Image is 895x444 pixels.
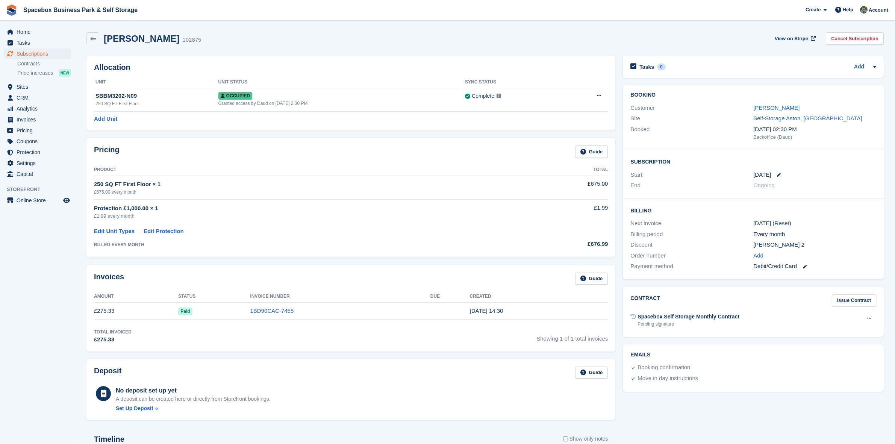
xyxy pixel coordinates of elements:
a: Preview store [62,196,71,205]
a: menu [4,114,71,125]
div: £676.99 [513,240,608,249]
span: Home [17,27,62,37]
div: Complete [472,92,494,100]
span: Coupons [17,136,62,147]
span: Account [869,6,888,14]
a: [PERSON_NAME] [753,105,800,111]
a: Add [854,63,864,71]
h2: Contract [630,294,660,307]
a: menu [4,27,71,37]
h2: Billing [630,206,876,214]
div: Discount [630,241,753,249]
th: Total [513,164,608,176]
h2: [PERSON_NAME] [104,33,179,44]
div: SBBM3202-N09 [95,92,218,100]
a: Add Unit [94,115,117,123]
p: A deposit can be created here or directly from Storefront bookings. [116,395,271,403]
a: menu [4,125,71,136]
a: menu [4,38,71,48]
div: Move in day instructions [638,374,698,383]
div: NEW [59,69,71,77]
span: Paid [178,308,192,315]
th: Amount [94,291,178,303]
div: 0 [657,64,666,70]
img: icon-info-grey-7440780725fd019a000dd9b08b2336e03edf1995a4989e88bcd33f0948082b44.svg [497,94,501,98]
a: menu [4,103,71,114]
div: Pending signature [638,321,739,327]
span: Settings [17,158,62,168]
a: menu [4,195,71,206]
th: Created [470,291,608,303]
div: Customer [630,104,753,112]
a: Edit Unit Types [94,227,135,236]
span: Showing 1 of 1 total invoices [536,329,608,344]
a: Reset [775,220,789,226]
div: £675.00 every month [94,189,513,195]
a: menu [4,169,71,179]
div: Start [630,171,753,179]
th: Product [94,164,513,176]
span: Capital [17,169,62,179]
a: Set Up Deposit [116,405,271,412]
a: Contracts [17,60,71,67]
a: Add [753,252,763,260]
span: Online Store [17,195,62,206]
a: Cancel Subscription [826,32,884,45]
span: Occupied [218,92,252,100]
time: 2025-08-21 13:30:32 UTC [470,308,503,314]
div: £1.99 every month [94,212,513,220]
span: Create [806,6,821,14]
span: CRM [17,92,62,103]
div: Booked [630,125,753,141]
a: menu [4,82,71,92]
th: Invoice Number [250,291,430,303]
div: [PERSON_NAME] 2 [753,241,876,249]
th: Due [430,291,470,303]
div: Booking confirmation [638,363,690,372]
span: Price increases [17,70,53,77]
div: [DATE] 02:30 PM [753,125,876,134]
a: menu [4,92,71,103]
div: 250 SQ FT First Floor × 1 [94,180,513,189]
div: [DATE] ( ) [753,219,876,228]
a: menu [4,136,71,147]
time: 2025-08-21 00:00:00 UTC [753,171,771,179]
div: Protection £1,000.00 × 1 [94,204,513,213]
h2: Emails [630,352,876,358]
div: Site [630,114,753,123]
div: 250 SQ FT First Floor [95,100,218,107]
th: Sync Status [465,76,565,88]
h2: Booking [630,92,876,98]
td: £275.33 [94,303,178,320]
a: View on Stripe [772,32,817,45]
img: stora-icon-8386f47178a22dfd0bd8f6a31ec36ba5ce8667c1dd55bd0f319d3a0aa187defe.svg [6,5,17,16]
div: Next invoice [630,219,753,228]
span: Tasks [17,38,62,48]
span: Ongoing [753,182,775,188]
div: Debit/Credit Card [753,262,876,271]
a: 1BD90CAC-7455 [250,308,294,314]
td: £1.99 [513,200,608,224]
span: Analytics [17,103,62,114]
span: Storefront [7,186,75,193]
img: sahil [860,6,868,14]
th: Unit [94,76,218,88]
a: Guide [575,367,608,379]
input: Show only notes [563,435,568,443]
th: Status [178,291,250,303]
span: Invoices [17,114,62,125]
div: Spacebox Self Storage Monthly Contract [638,313,739,321]
span: Pricing [17,125,62,136]
div: Backoffice (Daud) [753,133,876,141]
a: menu [4,147,71,158]
th: Unit Status [218,76,465,88]
div: Order number [630,252,753,260]
a: Issue Contract [832,294,876,307]
div: Every month [753,230,876,239]
div: End [630,181,753,190]
h2: Tasks [639,64,654,70]
h2: Allocation [94,63,608,72]
div: Payment method [630,262,753,271]
a: Self-Storage Aston, [GEOGRAPHIC_DATA] [753,115,862,121]
a: Guide [575,273,608,285]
